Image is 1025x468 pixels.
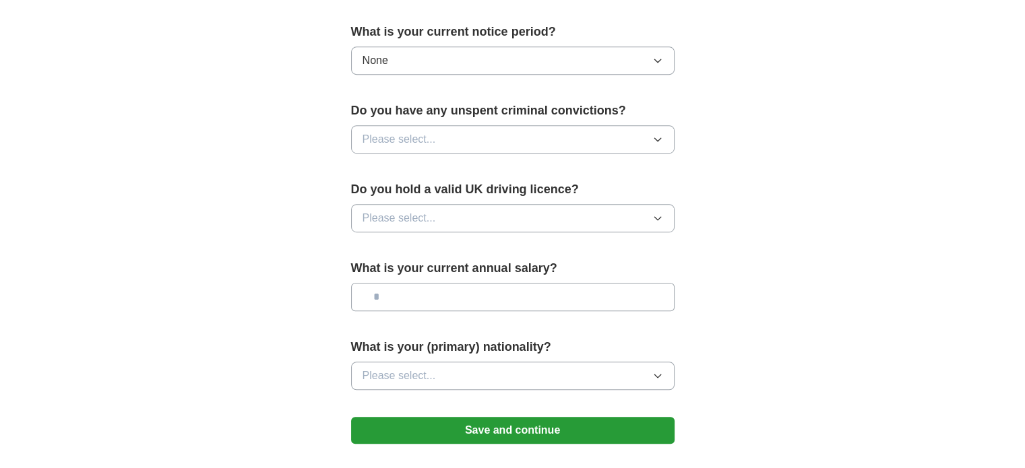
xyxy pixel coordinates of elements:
label: What is your current annual salary? [351,259,675,277]
span: Please select... [363,131,436,147]
button: Save and continue [351,417,675,444]
label: Do you have any unspent criminal convictions? [351,102,675,120]
span: None [363,53,388,69]
label: What is your current notice period? [351,23,675,41]
button: Please select... [351,125,675,154]
span: Please select... [363,368,436,384]
label: Do you hold a valid UK driving licence? [351,180,675,199]
button: Please select... [351,362,675,390]
button: Please select... [351,204,675,232]
label: What is your (primary) nationality? [351,338,675,356]
button: None [351,46,675,75]
span: Please select... [363,210,436,226]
